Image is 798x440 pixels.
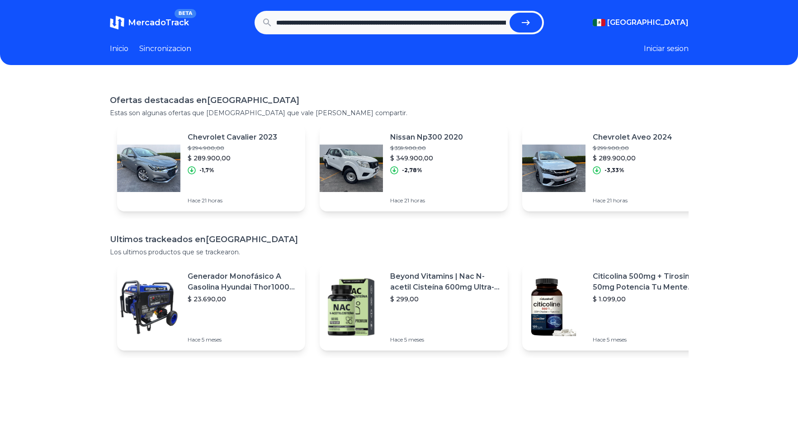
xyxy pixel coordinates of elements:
img: MercadoTrack [110,15,124,30]
img: Featured image [522,276,586,339]
p: Hace 5 meses [390,336,501,343]
p: Hace 21 horas [593,197,672,204]
p: Nissan Np300 2020 [390,132,463,143]
a: Inicio [110,43,128,54]
p: Chevrolet Cavalier 2023 [188,132,277,143]
p: $ 23.690,00 [188,295,298,304]
p: Beyond Vitamins | Nac N-acetil Cisteína 600mg Ultra-premium Con Inulina De Agave (prebiótico Natu... [390,271,501,293]
p: Hace 21 horas [390,197,463,204]
span: MercadoTrack [128,18,189,28]
p: Citicolina 500mg + Tirosina 50mg Potencia Tu Mente (120caps) Sabor Sin Sabor [593,271,703,293]
a: Featured imageNissan Np300 2020$ 359.900,00$ 349.900,00-2,78%Hace 21 horas [320,125,508,211]
a: Sincronizacion [139,43,191,54]
a: Featured imageCiticolina 500mg + Tirosina 50mg Potencia Tu Mente (120caps) Sabor Sin Sabor$ 1.099... [522,264,710,351]
p: Estas son algunas ofertas que [DEMOGRAPHIC_DATA] que vale [PERSON_NAME] compartir. [110,108,689,117]
p: $ 359.900,00 [390,145,463,152]
p: $ 349.900,00 [390,154,463,163]
img: Featured image [522,136,586,200]
p: $ 289.900,00 [188,154,277,163]
p: $ 294.900,00 [188,145,277,152]
a: Featured imageBeyond Vitamins | Nac N-acetil Cisteína 600mg Ultra-premium Con Inulina De Agave (p... [320,264,508,351]
a: Featured imageChevrolet Cavalier 2023$ 294.900,00$ 289.900,00-1,7%Hace 21 horas [117,125,305,211]
img: Mexico [593,19,605,26]
button: [GEOGRAPHIC_DATA] [593,17,689,28]
a: MercadoTrackBETA [110,15,189,30]
img: Featured image [117,136,180,200]
p: -2,78% [402,167,422,174]
h1: Ultimos trackeados en [GEOGRAPHIC_DATA] [110,233,689,246]
p: $ 299,00 [390,295,501,304]
p: Hace 5 meses [593,336,703,343]
span: [GEOGRAPHIC_DATA] [607,17,689,28]
p: Generador Monofásico A Gasolina Hyundai Thor10000 P 11.5 Kw [188,271,298,293]
a: Featured imageChevrolet Aveo 2024$ 299.900,00$ 289.900,00-3,33%Hace 21 horas [522,125,710,211]
p: $ 299.900,00 [593,145,672,152]
p: $ 1.099,00 [593,295,703,304]
img: Featured image [117,276,180,339]
p: -1,7% [199,167,214,174]
p: Chevrolet Aveo 2024 [593,132,672,143]
p: Hace 5 meses [188,336,298,343]
button: Iniciar sesion [644,43,689,54]
span: BETA [175,9,196,18]
h1: Ofertas destacadas en [GEOGRAPHIC_DATA] [110,94,689,107]
p: Los ultimos productos que se trackearon. [110,248,689,257]
img: Featured image [320,136,383,200]
img: Featured image [320,276,383,339]
p: $ 289.900,00 [593,154,672,163]
p: -3,33% [604,167,624,174]
a: Featured imageGenerador Monofásico A Gasolina Hyundai Thor10000 P 11.5 Kw$ 23.690,00Hace 5 meses [117,264,305,351]
p: Hace 21 horas [188,197,277,204]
